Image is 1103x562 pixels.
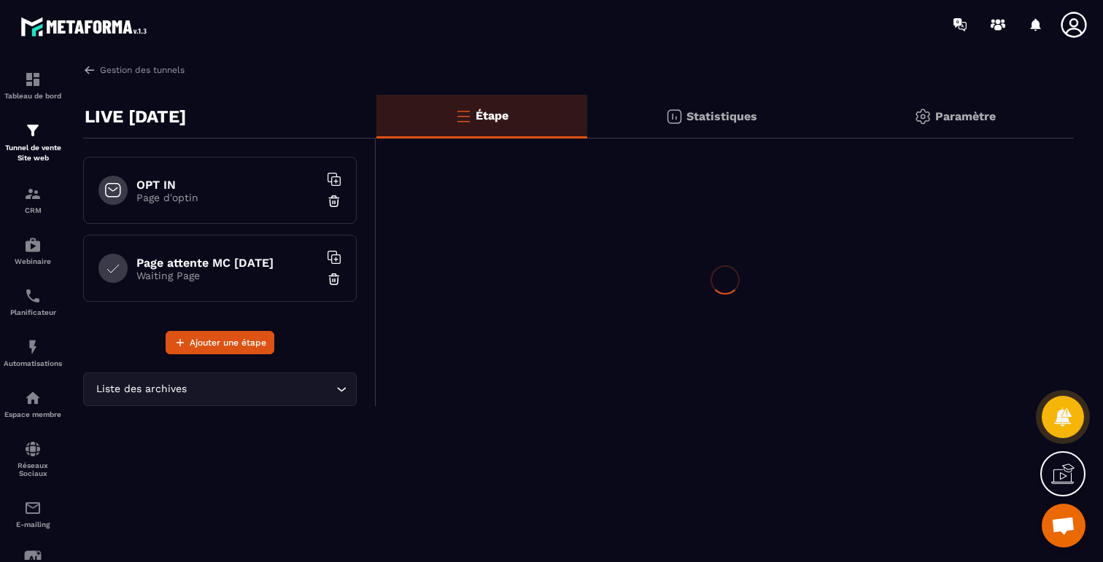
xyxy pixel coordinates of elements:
[24,122,42,139] img: formation
[83,63,96,77] img: arrow
[4,174,62,225] a: formationformationCRM
[4,461,62,477] p: Réseaux Sociaux
[914,108,932,125] img: setting-gr.5f69749f.svg
[190,381,333,397] input: Search for option
[4,308,62,316] p: Planificateur
[24,71,42,88] img: formation
[4,429,62,488] a: social-networksocial-networkRéseaux Sociaux
[24,287,42,305] img: scheduler
[24,236,42,254] img: automations
[24,389,42,407] img: automations
[136,270,319,281] p: Waiting Page
[4,359,62,367] p: Automatisations
[20,13,152,40] img: logo
[4,60,62,111] a: formationformationTableau de bord
[4,327,62,378] a: automationsautomationsAutomatisations
[190,335,266,350] span: Ajouter une étape
[327,272,341,286] img: trash
[686,109,757,123] p: Statistiques
[4,111,62,174] a: formationformationTunnel de vente Site web
[24,185,42,203] img: formation
[4,225,62,276] a: automationsautomationsWebinaire
[4,378,62,429] a: automationsautomationsEspace membre
[4,410,62,418] p: Espace membre
[327,194,341,208] img: trash
[93,381,190,397] span: Liste des archives
[136,178,319,192] h6: OPT IN
[24,499,42,517] img: email
[454,107,472,125] img: bars-o.4a397970.svg
[4,143,62,163] p: Tunnel de vente Site web
[85,102,186,131] p: LIVE [DATE]
[4,257,62,265] p: Webinaire
[4,206,62,214] p: CRM
[136,192,319,203] p: Page d'optin
[83,63,185,77] a: Gestion des tunnels
[665,108,683,125] img: stats.20deebd0.svg
[4,276,62,327] a: schedulerschedulerPlanificateur
[4,92,62,100] p: Tableau de bord
[935,109,996,123] p: Paramètre
[1042,504,1085,547] div: Ouvrir le chat
[24,440,42,458] img: social-network
[24,338,42,356] img: automations
[4,520,62,528] p: E-mailing
[166,331,274,354] button: Ajouter une étape
[4,488,62,539] a: emailemailE-mailing
[136,256,319,270] h6: Page attente MC [DATE]
[83,372,357,406] div: Search for option
[476,109,508,122] p: Étape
